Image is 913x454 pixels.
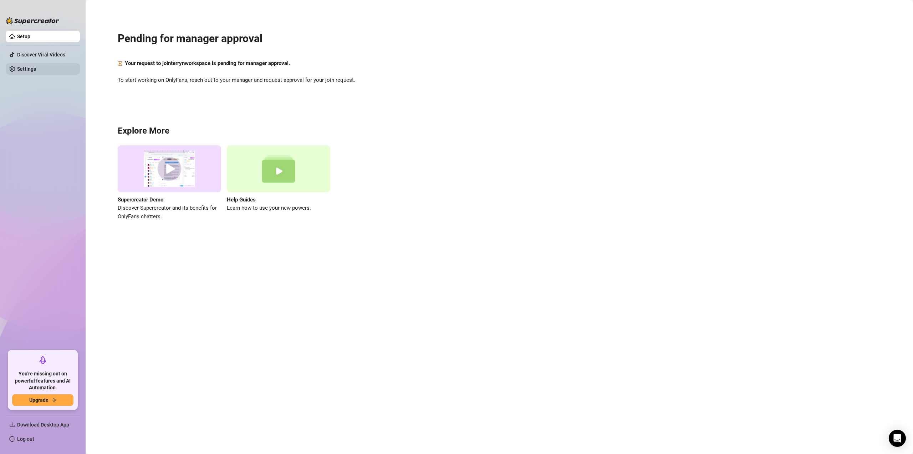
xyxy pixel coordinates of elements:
[118,32,881,45] h2: Pending for manager approval
[51,398,56,403] span: arrow-right
[118,196,163,203] strong: Supercreator Demo
[6,17,59,24] img: logo-BBDzfeDw.svg
[118,59,123,68] span: hourglass
[17,52,65,58] a: Discover Viral Videos
[889,430,906,447] div: Open Intercom Messenger
[9,422,15,428] span: download
[227,204,330,213] span: Learn how to use your new powers.
[118,204,221,221] span: Discover Supercreator and its benefits for OnlyFans chatters.
[17,436,34,442] a: Log out
[227,145,330,221] a: Help GuidesLearn how to use your new powers.
[12,394,73,406] button: Upgradearrow-right
[39,356,47,364] span: rocket
[118,145,221,192] img: supercreator demo
[227,196,256,203] strong: Help Guides
[227,145,330,192] img: help guides
[12,370,73,391] span: You're missing out on powerful features and AI Automation.
[17,66,36,72] a: Settings
[17,34,30,39] a: Setup
[118,145,221,221] a: Supercreator DemoDiscover Supercreator and its benefits for OnlyFans chatters.
[118,125,881,137] h3: Explore More
[29,397,49,403] span: Upgrade
[118,76,881,85] span: To start working on OnlyFans, reach out to your manager and request approval for your join request.
[125,60,290,66] strong: Your request to join terryn workspace is pending for manager approval.
[17,422,69,428] span: Download Desktop App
